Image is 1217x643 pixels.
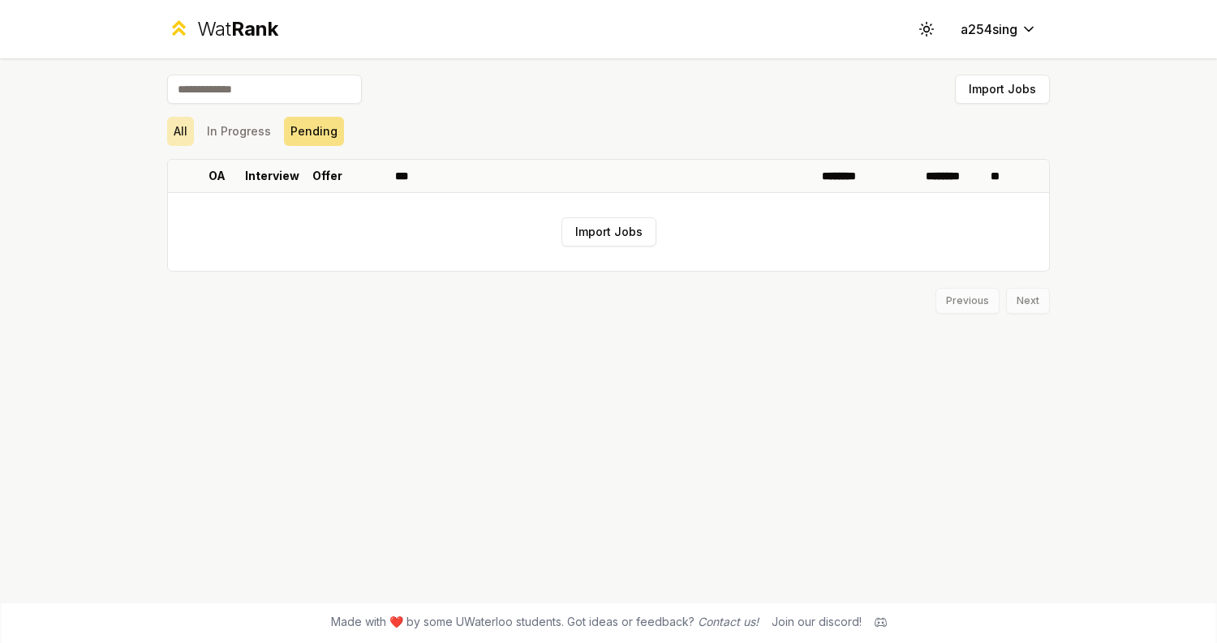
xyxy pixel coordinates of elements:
span: Made with ❤️ by some UWaterloo students. Got ideas or feedback? [331,614,759,630]
a: WatRank [167,16,278,42]
button: In Progress [200,117,277,146]
button: Import Jobs [955,75,1050,104]
p: Interview [245,168,299,184]
div: Join our discord! [772,614,862,630]
button: a254sing [948,15,1050,44]
span: Rank [231,17,278,41]
button: Pending [284,117,344,146]
button: All [167,117,194,146]
a: Contact us! [698,615,759,628]
button: Import Jobs [561,217,656,246]
div: Wat [197,16,278,42]
p: Offer [312,168,342,184]
p: OA [209,168,226,184]
span: a254sing [961,19,1017,39]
